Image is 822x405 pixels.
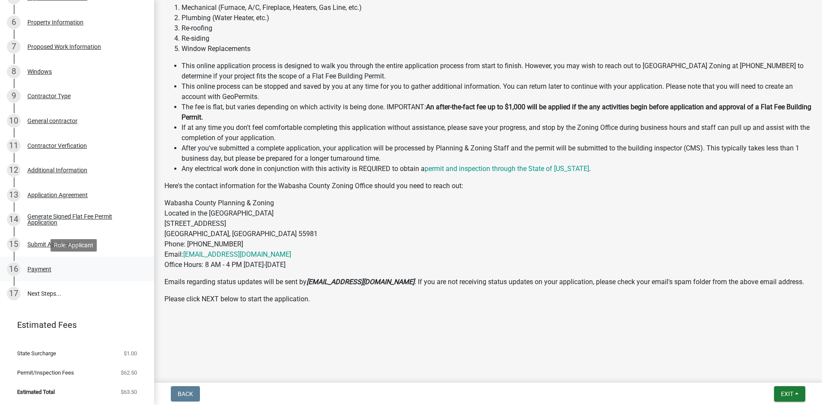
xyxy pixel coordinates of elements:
[27,44,101,50] div: Proposed Work Information
[182,164,812,174] li: Any electrical work done in conjunction with this activity is REQUIRED to obtain a .
[27,69,52,75] div: Windows
[27,266,51,272] div: Payment
[17,370,74,375] span: Permit/Inspection Fees
[182,103,811,121] strong: An after-the-fact fee up to $1,000 will be applied if the any activities begin before application...
[27,192,88,198] div: Application Agreement
[182,143,812,164] li: After you've submitted a complete application, your application will be processed by Planning & Z...
[182,44,812,54] li: Window Replacements
[27,241,80,247] div: Submit Application?
[7,163,21,177] div: 12
[27,213,140,225] div: Generate Signed Flat Fee Permit Application
[7,213,21,226] div: 14
[164,294,812,304] p: Please click NEXT below to start the application.
[178,390,193,397] span: Back
[7,89,21,103] div: 9
[164,277,812,287] p: Emails regarding status updates will be sent by . If you are not receiving status updates on your...
[27,118,77,124] div: General contractor
[425,165,589,173] a: permit and inspection through the State of [US_STATE]
[182,81,812,102] li: This online process can be stopped and saved by you at any time for you to gather additional info...
[17,389,55,395] span: Estimated Total
[7,15,21,29] div: 6
[182,3,812,13] li: Mechanical (Furnace, A/C, Fireplace, Heaters, Gas Line, etc.)
[774,386,805,402] button: Exit
[27,143,87,149] div: Contractor Verfication
[7,139,21,153] div: 11
[7,287,21,300] div: 17
[51,239,97,252] div: Role: Applicant
[124,351,137,356] span: $1.00
[27,93,71,99] div: Contractor Type
[7,316,140,333] a: Estimated Fees
[164,198,812,270] p: Wabasha County Planning & Zoning Located in the [GEOGRAPHIC_DATA] [STREET_ADDRESS] [GEOGRAPHIC_DA...
[182,102,812,123] li: The fee is flat, but varies depending on which activity is being done. IMPORTANT:
[183,250,291,258] a: [EMAIL_ADDRESS][DOMAIN_NAME]
[7,114,21,128] div: 10
[7,237,21,251] div: 15
[7,40,21,54] div: 7
[17,351,56,356] span: State Surcharge
[121,389,137,395] span: $63.50
[781,390,793,397] span: Exit
[182,61,812,81] li: This online application process is designed to walk you through the entire application process fr...
[27,19,83,25] div: Property Information
[171,386,200,402] button: Back
[121,370,137,375] span: $62.50
[7,65,21,78] div: 8
[182,33,812,44] li: Re-siding
[7,188,21,202] div: 13
[164,181,812,191] p: Here's the contact information for the Wabasha County Zoning Office should you need to reach out:
[182,123,812,143] li: If at any time you don't feel comfortable completing this application without assistance, please ...
[27,167,87,173] div: Additional Information
[182,23,812,33] li: Re-roofing
[307,278,414,286] strong: [EMAIL_ADDRESS][DOMAIN_NAME]
[182,13,812,23] li: Plumbing (Water Heater, etc.)
[7,262,21,276] div: 16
